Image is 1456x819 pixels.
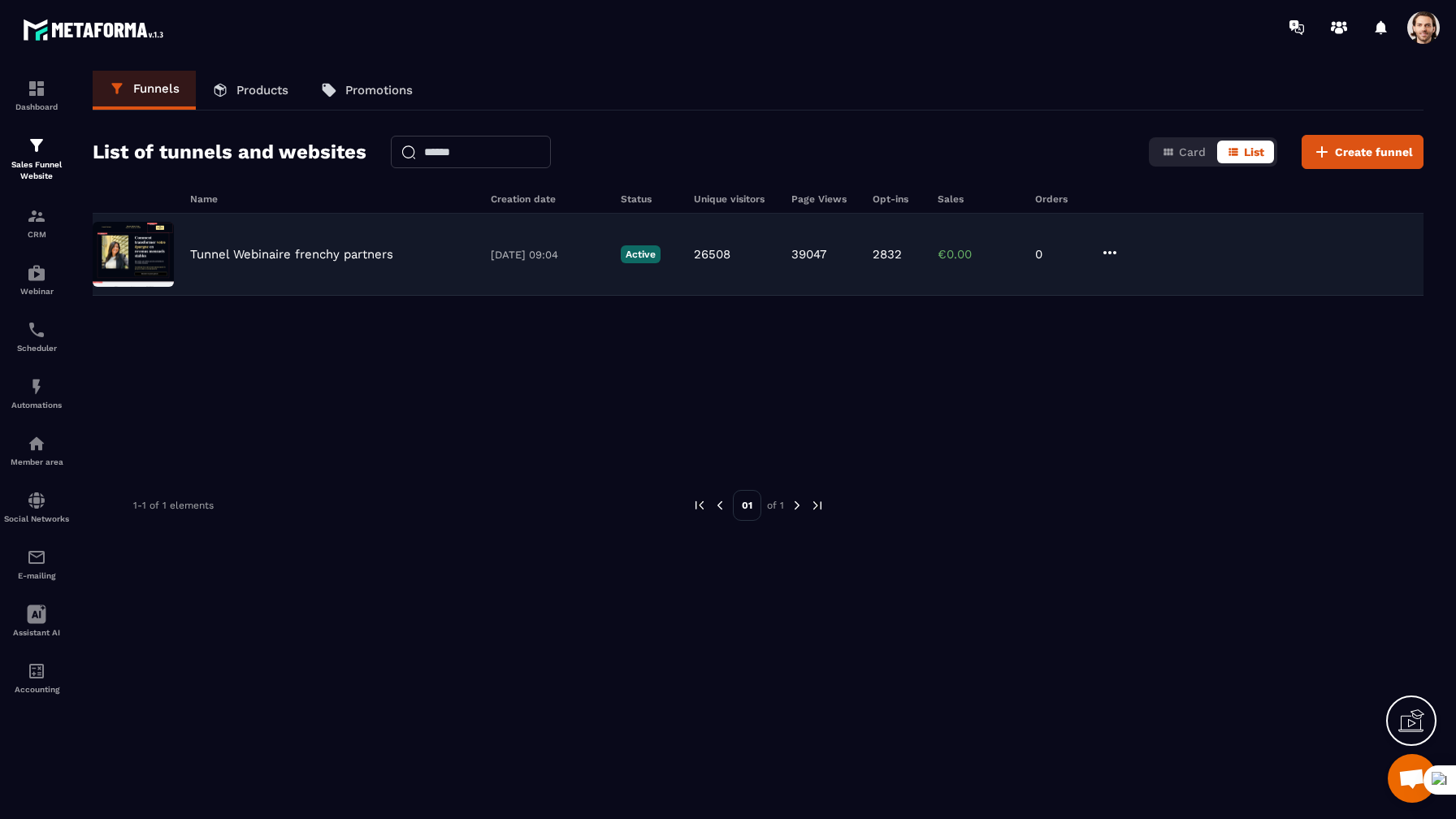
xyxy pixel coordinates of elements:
[4,159,69,182] p: Sales Funnel Website
[27,320,46,340] img: scheduler
[1388,754,1436,803] div: Mở cuộc trò chuyện
[694,247,730,262] p: 26508
[27,136,46,155] img: formation
[4,628,69,637] p: Assistant AI
[4,514,69,523] p: Social Networks
[767,499,784,512] p: of 1
[491,193,604,205] h6: Creation date
[713,498,727,513] img: prev
[133,500,214,511] p: 1-1 of 1 elements
[938,193,1019,205] h6: Sales
[190,193,474,205] h6: Name
[873,193,921,205] h6: Opt-ins
[4,457,69,466] p: Member area
[196,71,305,110] a: Products
[4,102,69,111] p: Dashboard
[93,222,174,287] img: image
[4,685,69,694] p: Accounting
[27,661,46,681] img: accountant
[692,498,707,513] img: prev
[345,83,413,97] p: Promotions
[27,263,46,283] img: automations
[791,193,856,205] h6: Page Views
[694,193,775,205] h6: Unique visitors
[621,193,678,205] h6: Status
[4,344,69,353] p: Scheduler
[1335,144,1413,160] span: Create funnel
[190,247,393,262] p: Tunnel Webinaire frenchy partners
[1302,135,1423,169] button: Create funnel
[621,245,661,263] p: Active
[133,81,180,96] p: Funnels
[4,194,69,251] a: formationformationCRM
[27,377,46,396] img: automations
[4,571,69,580] p: E-mailing
[23,15,169,45] img: logo
[938,247,1019,262] p: €0.00
[1217,141,1274,163] button: List
[1035,193,1084,205] h6: Orders
[4,649,69,706] a: accountantaccountantAccounting
[4,365,69,422] a: automationsautomationsAutomations
[4,251,69,308] a: automationsautomationsWebinar
[873,247,902,262] p: 2832
[4,308,69,365] a: schedulerschedulerScheduler
[491,249,604,261] p: [DATE] 09:04
[236,83,288,97] p: Products
[4,287,69,296] p: Webinar
[4,67,69,123] a: formationformationDashboard
[4,401,69,409] p: Automations
[4,592,69,649] a: Assistant AI
[27,548,46,567] img: email
[27,206,46,226] img: formation
[790,498,804,513] img: next
[305,71,429,110] a: Promotions
[27,434,46,453] img: automations
[93,71,196,110] a: Funnels
[27,491,46,510] img: social-network
[27,79,46,98] img: formation
[791,247,826,262] p: 39047
[4,479,69,535] a: social-networksocial-networkSocial Networks
[4,123,69,194] a: formationformationSales Funnel Website
[733,490,761,521] p: 01
[810,498,825,513] img: next
[1244,145,1264,158] span: List
[4,230,69,239] p: CRM
[4,422,69,479] a: automationsautomationsMember area
[1035,247,1084,262] p: 0
[93,136,366,168] h2: List of tunnels and websites
[1152,141,1215,163] button: Card
[4,535,69,592] a: emailemailE-mailing
[1179,145,1206,158] span: Card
